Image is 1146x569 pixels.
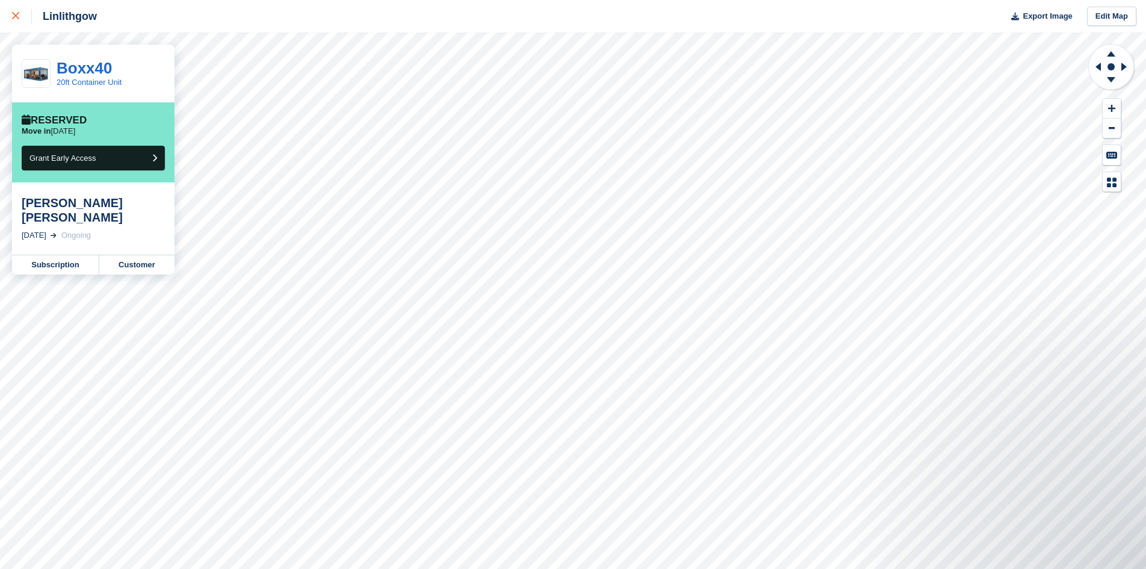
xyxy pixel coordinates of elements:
[1103,119,1121,138] button: Zoom Out
[1103,99,1121,119] button: Zoom In
[1103,172,1121,192] button: Map Legend
[1023,10,1072,22] span: Export Image
[29,154,96,163] span: Grant Early Access
[1004,7,1073,26] button: Export Image
[22,196,165,225] div: [PERSON_NAME] [PERSON_NAME]
[22,114,87,126] div: Reserved
[22,126,51,135] span: Move in
[22,64,50,83] img: house.png
[1087,7,1136,26] a: Edit Map
[32,9,97,23] div: Linlithgow
[57,78,122,87] a: 20ft Container Unit
[12,255,99,275] a: Subscription
[99,255,174,275] a: Customer
[22,146,165,170] button: Grant Early Access
[61,229,91,241] div: Ongoing
[57,59,112,77] a: Boxx40
[22,126,75,136] p: [DATE]
[51,233,57,238] img: arrow-right-light-icn-cde0832a797a2874e46488d9cf13f60e5c3a73dbe684e267c42b8395dfbc2abf.svg
[22,229,46,241] div: [DATE]
[1103,145,1121,165] button: Keyboard Shortcuts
